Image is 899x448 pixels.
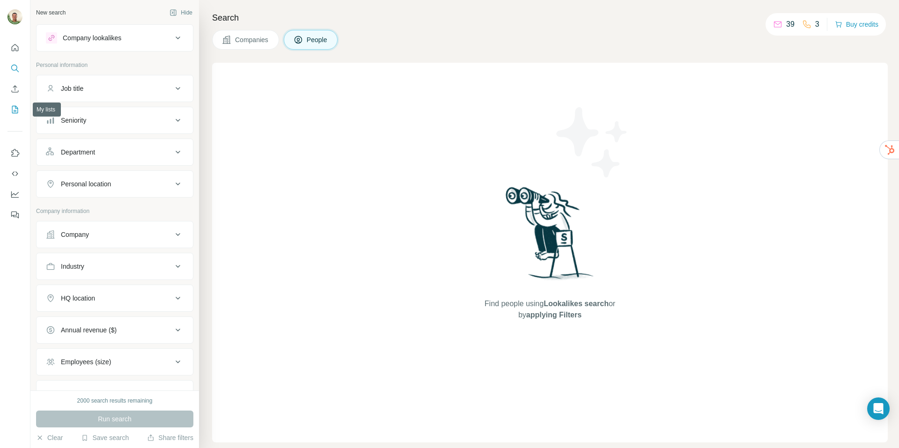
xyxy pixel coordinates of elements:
div: Department [61,147,95,157]
img: Surfe Illustration - Woman searching with binoculars [501,184,599,289]
span: Find people using or by [475,298,625,321]
button: Employees (size) [37,351,193,373]
div: Company [61,230,89,239]
button: Search [7,60,22,77]
span: applying Filters [526,311,582,319]
button: Seniority [37,109,193,132]
button: Enrich CSV [7,81,22,97]
p: Personal information [36,61,193,69]
div: Employees (size) [61,357,111,367]
button: My lists [7,101,22,118]
div: Open Intercom Messenger [867,397,890,420]
button: Industry [37,255,193,278]
button: Clear [36,433,63,442]
img: Surfe Illustration - Stars [550,100,634,184]
button: Personal location [37,173,193,195]
button: Buy credits [835,18,878,31]
span: Lookalikes search [544,300,609,308]
button: Annual revenue ($) [37,319,193,341]
span: Companies [235,35,269,44]
div: 2000 search results remaining [77,397,153,405]
button: Dashboard [7,186,22,203]
button: Share filters [147,433,193,442]
p: 39 [786,19,795,30]
button: Use Surfe on LinkedIn [7,145,22,162]
button: Quick start [7,39,22,56]
button: Technologies [37,382,193,405]
button: Save search [81,433,129,442]
button: Department [37,141,193,163]
button: Company lookalikes [37,27,193,49]
div: Industry [61,262,84,271]
button: HQ location [37,287,193,309]
p: 3 [815,19,819,30]
button: Hide [163,6,199,20]
button: Company [37,223,193,246]
h4: Search [212,11,888,24]
img: Avatar [7,9,22,24]
button: Feedback [7,206,22,223]
div: Personal location [61,179,111,189]
div: Job title [61,84,83,93]
button: Job title [37,77,193,100]
button: Use Surfe API [7,165,22,182]
div: New search [36,8,66,17]
p: Company information [36,207,193,215]
span: People [307,35,328,44]
div: Technologies [61,389,99,398]
div: HQ location [61,294,95,303]
div: Company lookalikes [63,33,121,43]
div: Seniority [61,116,86,125]
div: Annual revenue ($) [61,325,117,335]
